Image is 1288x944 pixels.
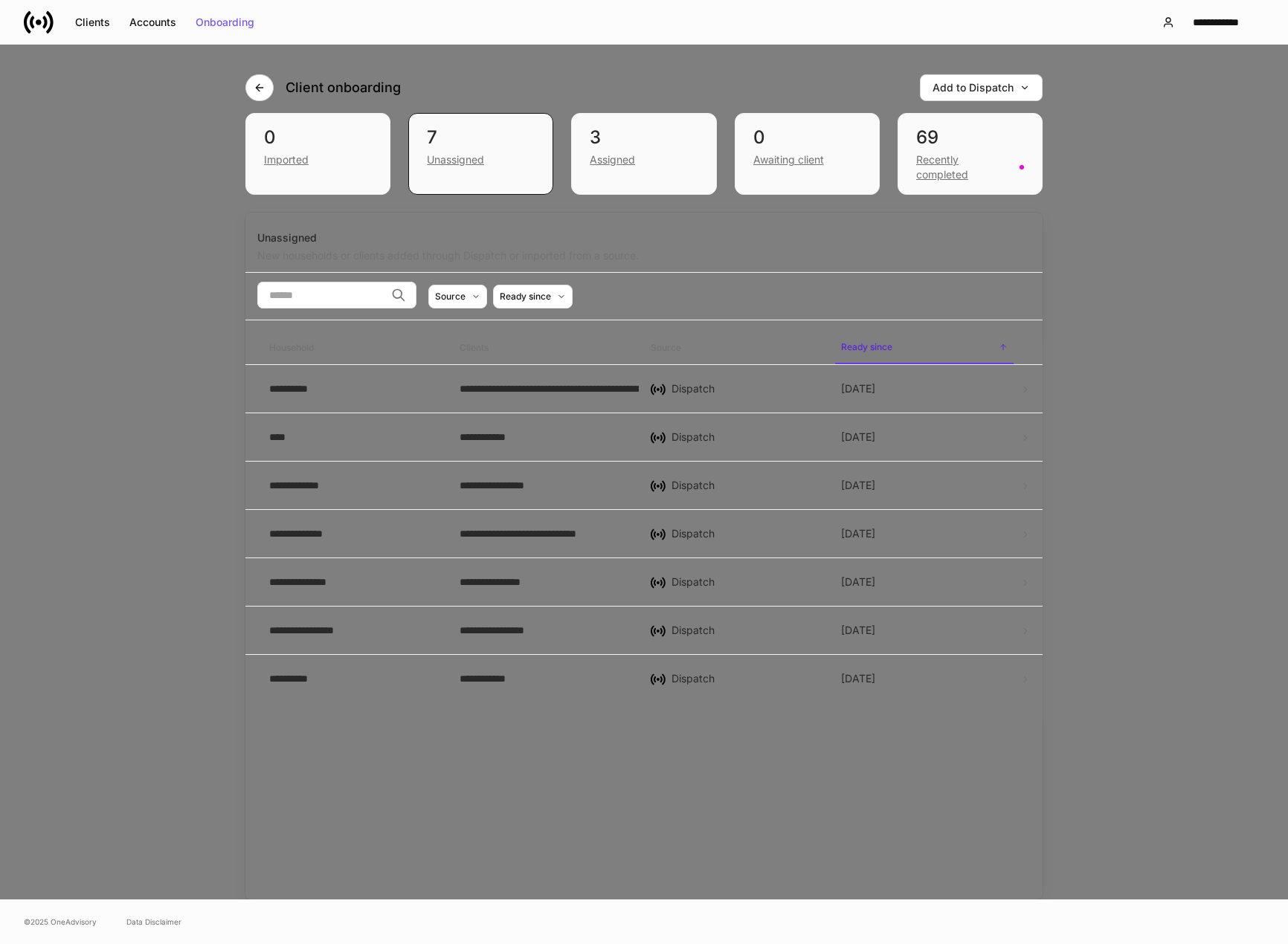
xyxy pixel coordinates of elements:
div: Source [435,289,466,303]
div: Dispatch [672,575,817,589]
div: Awaiting client [753,152,824,167]
div: Clients [75,17,110,28]
div: New households or clients added through Dispatch or imported from a source. [257,245,1031,263]
p: [DATE] [841,526,875,541]
h6: Household [269,340,314,355]
div: Dispatch [672,671,817,686]
div: Ready since [500,289,551,303]
div: Accounts [129,17,176,28]
div: Onboarding [196,17,254,28]
div: Recently completed [916,152,1011,182]
div: 69 [916,126,1024,149]
div: 0 [753,126,861,149]
div: 0 [264,126,372,149]
span: © 2025 OneAdvisory [24,916,97,928]
h6: Source [651,340,681,355]
p: [DATE] [841,671,875,686]
div: Dispatch [672,381,817,396]
div: Imported [264,152,309,167]
div: Dispatch [672,623,817,638]
h6: Clients [460,340,489,355]
div: Unassigned [257,230,1031,245]
div: Add to Dispatch [933,83,1030,93]
p: [DATE] [841,623,875,638]
div: Unassigned [427,152,484,167]
h4: Client onboarding [286,79,401,97]
p: [DATE] [841,381,875,396]
div: Dispatch [672,478,817,493]
p: [DATE] [841,430,875,444]
p: [DATE] [841,478,875,493]
a: Data Disclaimer [126,916,181,928]
div: Dispatch [672,430,817,444]
p: [DATE] [841,575,875,589]
div: 3 [590,126,698,149]
div: Dispatch [672,526,817,541]
h6: Ready since [841,340,892,354]
div: 7 [427,126,535,149]
div: Assigned [590,152,635,167]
